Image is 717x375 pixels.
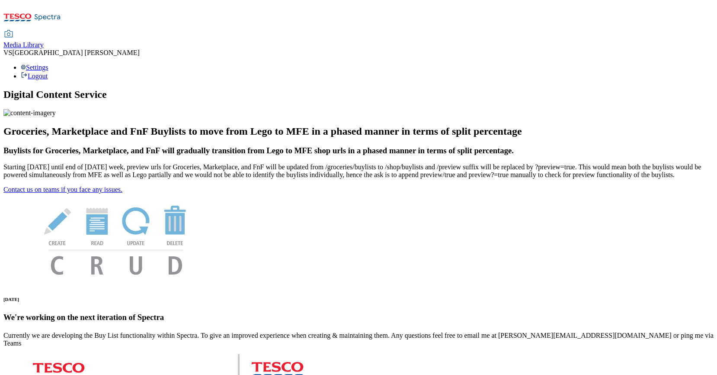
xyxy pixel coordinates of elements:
[3,297,714,302] h6: [DATE]
[3,89,714,100] h1: Digital Content Service
[3,126,714,137] h2: Groceries, Marketplace and FnF Buylists to move from Lego to MFE in a phased manner in terms of s...
[21,72,48,80] a: Logout
[3,163,714,179] p: Starting [DATE] until end of [DATE] week, preview urls for Groceries, Marketplace, and FnF will b...
[3,313,714,322] h3: We're working on the next iteration of Spectra
[3,186,122,193] a: Contact us on teams if you face any issues.
[3,332,714,347] p: Currently we are developing the Buy List functionality within Spectra. To give an improved experi...
[3,49,12,56] span: VS
[3,194,228,284] img: News Image
[3,31,44,49] a: Media Library
[12,49,139,56] span: [GEOGRAPHIC_DATA] [PERSON_NAME]
[3,146,714,155] h3: Buylists for Groceries, Marketplace, and FnF will gradually transition from Lego to MFE shop urls...
[3,41,44,48] span: Media Library
[3,109,56,117] img: content-imagery
[21,64,48,71] a: Settings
